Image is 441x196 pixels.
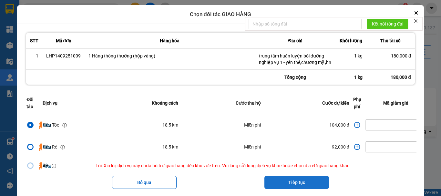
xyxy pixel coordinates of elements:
[17,5,424,24] div: Chọn đối tác GIAO HÀNG
[351,92,363,114] th: Phụ phí
[249,19,362,29] input: Nhập số tổng đài
[259,53,332,66] div: trung tâm huấn luyện bồi dưỡng nghiệp vụ 1 - yên thế,chương mỹ ,hn
[43,143,57,150] div: Siêu Rẻ
[180,136,263,158] td: Miễn phí
[363,92,428,114] th: Mã giảm giá
[46,37,81,45] div: Mã đơn
[370,37,411,45] div: Thu tài xế
[180,114,263,136] td: Miễn phí
[25,92,41,114] th: Đối tác
[259,37,332,45] div: Địa chỉ
[46,53,81,59] div: LHP1409251009
[414,19,418,23] span: close
[255,70,336,85] div: Tổng cộng
[69,11,157,18] strong: CÔNG TY TNHH VĨNH QUANG
[336,70,366,85] div: 1 kg
[43,162,48,169] div: 4H
[94,114,180,136] td: 18,5 km
[96,162,349,169] div: Lỗi: Xin lỗi, dịch vụ này chưa hỗ trợ giao hàng đến khu vực trên. Vui lòng sử dụng dịch vụ khác h...
[366,70,415,85] div: 180,000 đ
[112,176,177,189] button: Bỏ qua
[87,19,139,26] strong: PHIẾU GỬI HÀNG
[263,114,351,136] td: 104,000 đ
[88,37,251,45] div: Hàng hóa
[340,37,363,45] div: Khối lượng
[340,53,363,59] div: 1 kg
[43,121,59,129] div: Siêu Tốc
[30,53,38,59] div: 1
[84,34,99,39] span: Website
[367,19,408,29] button: Kết nối tổng đài
[39,121,51,129] img: Ahamove
[263,92,351,114] th: Cước dự kiến
[92,27,134,32] strong: Hotline : 0889 23 23 23
[41,92,94,114] th: Dịch vụ
[12,10,42,40] img: logo
[370,53,411,59] div: 180,000 đ
[264,176,329,189] button: Tiếp tục
[39,143,51,151] img: Ahamove
[30,37,38,45] div: STT
[412,9,420,17] button: Close
[94,136,180,158] td: 18,5 km
[372,20,403,27] span: Kết nối tổng đài
[84,33,141,39] strong: : [DOMAIN_NAME]
[39,162,51,170] img: Ahamove
[88,53,251,59] div: 1 Hàng thông thường (hộp vàng)
[94,92,180,114] th: Khoảng cách
[180,92,263,114] th: Cước thu hộ
[263,136,351,158] td: 92,000 đ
